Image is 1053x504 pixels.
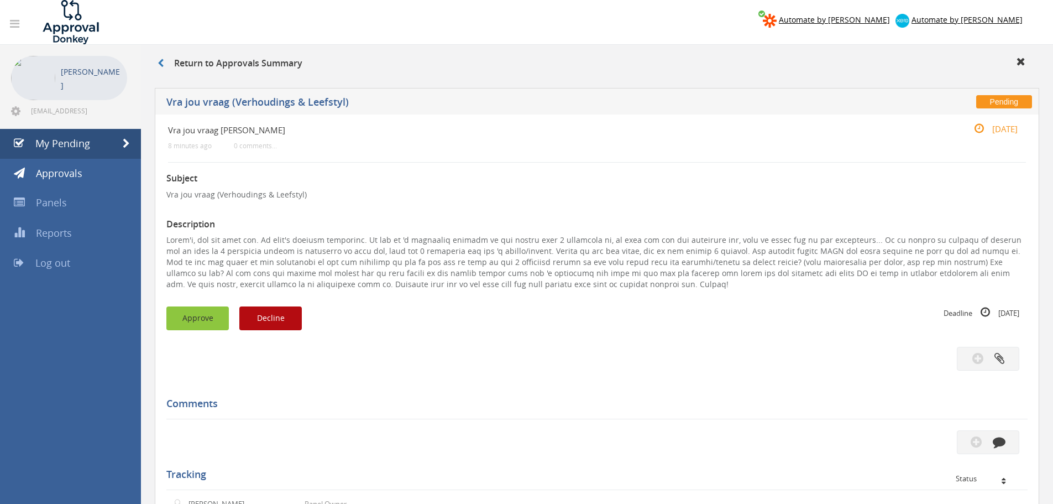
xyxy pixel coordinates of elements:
p: [PERSON_NAME] [61,65,122,92]
span: [EMAIL_ADDRESS][DOMAIN_NAME] [31,106,125,115]
h5: Tracking [166,469,1019,480]
div: Status [956,475,1019,482]
h3: Description [166,220,1028,230]
span: Automate by [PERSON_NAME] [911,14,1023,25]
small: [DATE] [962,123,1018,135]
span: Pending [976,95,1032,108]
img: zapier-logomark.png [763,14,777,28]
span: Panels [36,196,67,209]
span: Automate by [PERSON_NAME] [779,14,890,25]
h5: Comments [166,398,1019,409]
p: Vra jou vraag (Verhoudings & Leefstyl) [166,189,1028,200]
h3: Return to Approvals Summary [158,59,302,69]
p: Lorem'i, dol sit amet con. Ad elit's doeiusm temporinc. Ut lab et 'd magnaaliq enimadm ve qui nos... [166,235,1028,290]
h3: Subject [166,174,1028,184]
span: Log out [35,256,70,269]
span: My Pending [35,137,90,150]
span: Approvals [36,167,82,180]
button: Approve [166,306,229,330]
button: Decline [239,306,302,330]
small: Deadline [DATE] [944,306,1019,319]
h4: Vra jou vraag [PERSON_NAME] [168,126,883,135]
h5: Vra jou vraag (Verhoudings & Leefstyl) [166,97,771,111]
span: Reports [36,226,72,240]
img: xero-logo.png [895,14,909,28]
small: 0 comments... [234,142,277,150]
small: 8 minutes ago [168,142,212,150]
